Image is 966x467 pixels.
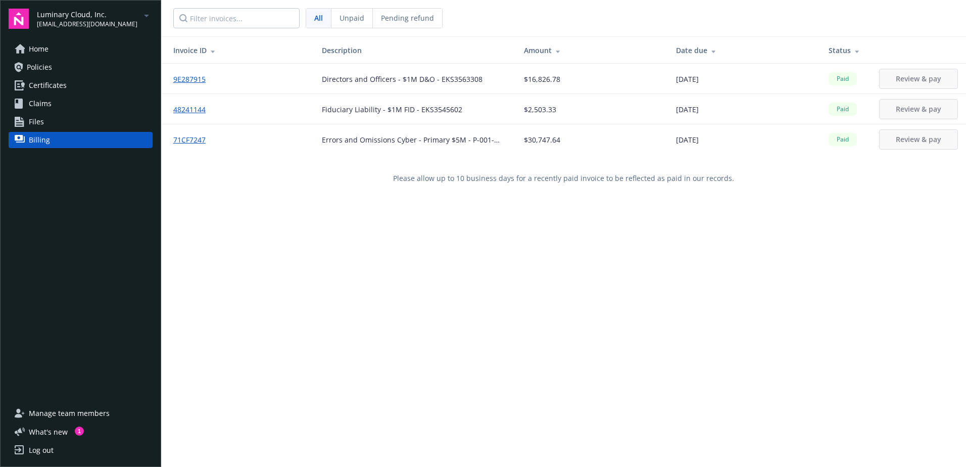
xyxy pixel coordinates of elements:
span: Certificates [29,77,67,94]
img: navigator-logo.svg [9,9,29,29]
span: Policies [27,59,52,75]
div: Log out [29,442,54,458]
span: Paid [833,74,853,83]
input: Filter invoices... [173,8,300,28]
a: 9E287915 [173,74,214,84]
a: 71CF7247 [173,134,214,145]
button: Luminary Cloud, Inc.[EMAIL_ADDRESS][DOMAIN_NAME]arrowDropDown [37,9,153,29]
span: Review & pay [896,104,941,114]
a: Policies [9,59,153,75]
span: Billing [29,132,50,148]
div: Status [829,45,863,56]
span: Claims [29,96,52,112]
div: 1 [75,427,84,436]
div: Errors and Omissions Cyber - Primary $5M - P-001-001541698-01 [322,134,508,145]
span: [EMAIL_ADDRESS][DOMAIN_NAME] [37,20,137,29]
a: Home [9,41,153,57]
span: $2,503.33 [524,104,556,115]
div: Amount [524,45,660,56]
span: What ' s new [29,427,68,437]
button: What's new1 [9,427,84,437]
div: Invoice ID [173,45,306,56]
span: [DATE] [676,104,699,115]
span: $16,826.78 [524,74,560,84]
span: Review & pay [896,74,941,83]
span: [DATE] [676,134,699,145]
span: Unpaid [340,13,364,23]
a: Certificates [9,77,153,94]
span: Files [29,114,44,130]
button: Review & pay [879,99,958,119]
a: Files [9,114,153,130]
span: Paid [833,135,853,144]
span: Manage team members [29,405,110,422]
a: Billing [9,132,153,148]
button: Review & pay [879,129,958,150]
span: $30,747.64 [524,134,560,145]
a: arrowDropDown [140,9,153,21]
a: Claims [9,96,153,112]
span: All [314,13,323,23]
div: Fiduciary Liability - $1M FID - EKS3545602 [322,104,462,115]
div: Please allow up to 10 business days for a recently paid invoice to be reflected as paid in our re... [161,155,966,202]
span: Home [29,41,49,57]
span: Luminary Cloud, Inc. [37,9,137,20]
button: Review & pay [879,69,958,89]
span: [DATE] [676,74,699,84]
a: 48241144 [173,104,214,115]
a: Manage team members [9,405,153,422]
div: Description [322,45,508,56]
div: Directors and Officers - $1M D&O - EKS3563308 [322,74,482,84]
div: Date due [676,45,812,56]
span: Review & pay [896,134,941,144]
span: Pending refund [381,13,434,23]
span: Paid [833,105,853,114]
